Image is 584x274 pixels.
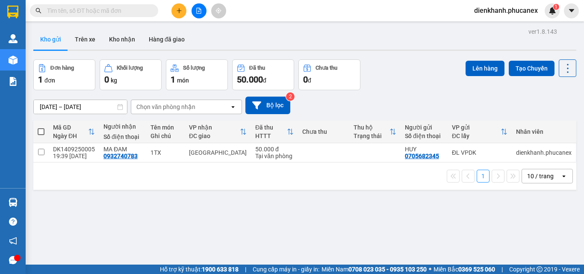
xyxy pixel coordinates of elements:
[47,6,148,15] input: Tìm tên, số ĐT hoặc mã đơn
[68,29,102,50] button: Trên xe
[9,198,18,207] img: warehouse-icon
[33,59,95,90] button: Đơn hàng1đơn
[211,3,226,18] button: aim
[103,153,138,159] div: 0932740783
[253,265,319,274] span: Cung cấp máy in - giấy in:
[458,266,495,273] strong: 0369 525 060
[9,77,18,86] img: solution-icon
[171,74,175,85] span: 1
[249,65,265,71] div: Đã thu
[255,124,287,131] div: Đã thu
[9,256,17,264] span: message
[298,59,360,90] button: Chưa thu0đ
[103,133,142,140] div: Số điện thoại
[33,29,68,50] button: Kho gửi
[53,124,88,131] div: Mã GD
[9,56,18,65] img: warehouse-icon
[230,103,236,110] svg: open
[177,77,189,84] span: món
[527,172,554,180] div: 10 / trang
[467,5,545,16] span: dienkhanh.phucanex
[509,61,555,76] button: Tạo Chuyến
[501,265,503,274] span: |
[49,121,99,143] th: Toggle SortBy
[202,266,239,273] strong: 1900 633 818
[434,265,495,274] span: Miền Bắc
[308,77,311,84] span: đ
[255,146,294,153] div: 50.000 đ
[245,265,246,274] span: |
[405,146,443,153] div: HUY
[189,149,247,156] div: [GEOGRAPHIC_DATA]
[189,133,240,139] div: ĐC giao
[568,7,575,15] span: caret-down
[349,121,401,143] th: Toggle SortBy
[53,146,95,153] div: DK1409250005
[286,92,295,101] sup: 2
[516,149,572,156] div: dienkhanh.phucanex
[263,77,266,84] span: đ
[104,74,109,85] span: 0
[50,65,74,71] div: Đơn hàng
[171,3,186,18] button: plus
[166,59,228,90] button: Số lượng1món
[537,266,543,272] span: copyright
[53,133,88,139] div: Ngày ĐH
[348,266,427,273] strong: 0708 023 035 - 0935 103 250
[549,7,556,15] img: icon-new-feature
[560,173,567,180] svg: open
[150,133,180,139] div: Ghi chú
[117,65,143,71] div: Khối lượng
[103,123,142,130] div: Người nhận
[354,133,389,139] div: Trạng thái
[38,74,43,85] span: 1
[245,97,290,114] button: Bộ lọc
[183,65,205,71] div: Số lượng
[452,133,501,139] div: ĐC lấy
[215,8,221,14] span: aim
[553,4,559,10] sup: 1
[466,61,504,76] button: Lên hàng
[429,268,431,271] span: ⚪️
[477,170,490,183] button: 1
[555,4,557,10] span: 1
[321,265,427,274] span: Miền Nam
[251,121,298,143] th: Toggle SortBy
[316,65,337,71] div: Chưa thu
[232,59,294,90] button: Đã thu50.000đ
[103,146,142,153] div: MA ĐAM
[448,121,512,143] th: Toggle SortBy
[35,8,41,14] span: search
[7,6,18,18] img: logo-vxr
[136,103,195,111] div: Chọn văn phòng nhận
[176,8,182,14] span: plus
[53,153,95,159] div: 19:39 [DATE]
[255,133,287,139] div: HTTT
[189,124,240,131] div: VP nhận
[405,133,443,139] div: Số điện thoại
[196,8,202,14] span: file-add
[150,149,180,156] div: 1TX
[564,3,579,18] button: caret-down
[405,124,443,131] div: Người gửi
[185,121,251,143] th: Toggle SortBy
[150,124,180,131] div: Tên món
[100,59,162,90] button: Khối lượng0kg
[34,100,127,114] input: Select a date range.
[9,218,17,226] span: question-circle
[160,265,239,274] span: Hỗ trợ kỹ thuật:
[111,77,117,84] span: kg
[9,34,18,43] img: warehouse-icon
[192,3,206,18] button: file-add
[516,128,572,135] div: Nhân viên
[102,29,142,50] button: Kho nhận
[9,237,17,245] span: notification
[303,74,308,85] span: 0
[44,77,55,84] span: đơn
[302,128,345,135] div: Chưa thu
[354,124,389,131] div: Thu hộ
[255,153,294,159] div: Tại văn phòng
[452,124,501,131] div: VP gửi
[452,149,507,156] div: ĐL VPDK
[142,29,192,50] button: Hàng đã giao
